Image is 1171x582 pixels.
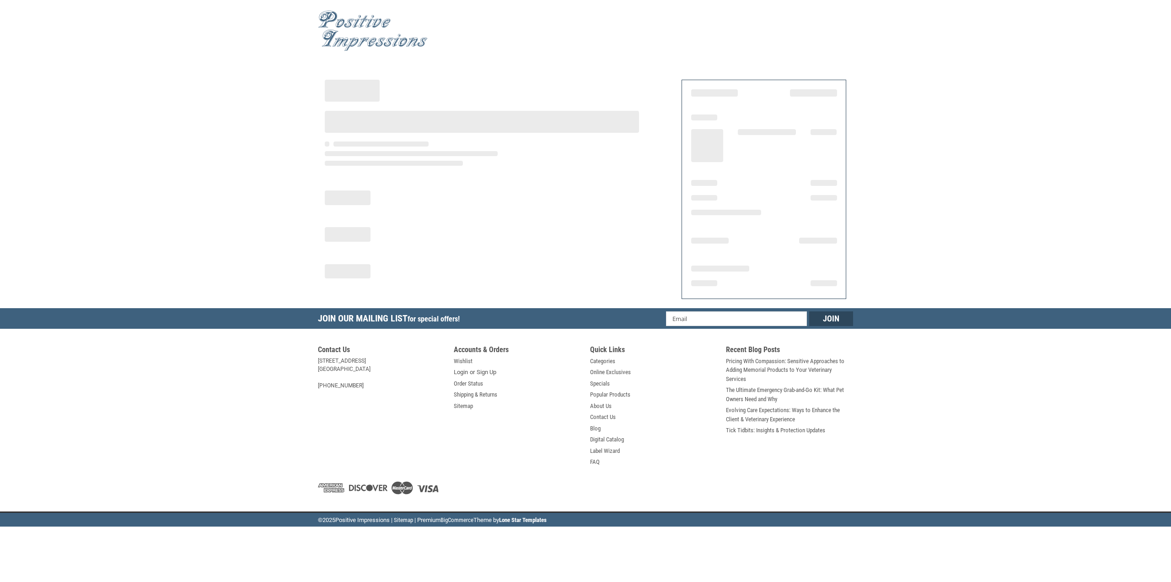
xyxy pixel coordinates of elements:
a: Contact Us [590,413,616,422]
input: Email [666,311,807,326]
a: Wishlist [454,357,473,366]
a: BigCommerce [440,517,473,523]
a: The Ultimate Emergency Grab-and-Go Kit: What Pet Owners Need and Why [726,386,853,403]
a: Evolving Care Expectations: Ways to Enhance the Client & Veterinary Experience [726,406,853,424]
a: Specials [590,379,610,388]
a: Popular Products [590,390,630,399]
li: | Premium Theme by [414,516,547,527]
a: Order Status [454,379,483,388]
img: Positive Impressions [318,11,428,51]
span: © Positive Impressions [318,517,390,523]
a: FAQ [590,457,600,467]
h5: Quick Links [590,345,717,357]
span: or [464,368,480,377]
span: 2025 [322,517,335,523]
span: for special offers! [408,315,460,323]
a: Login [454,368,468,377]
a: About Us [590,402,612,411]
a: Blog [590,424,601,433]
h5: Contact Us [318,345,445,357]
a: Tick Tidbits: Insights & Protection Updates [726,426,825,435]
a: Sitemap [454,402,473,411]
address: [STREET_ADDRESS] [GEOGRAPHIC_DATA] [PHONE_NUMBER] [318,357,445,390]
a: Lone Star Templates [499,517,547,523]
h5: Join Our Mailing List [318,308,464,332]
a: Label Wizard [590,446,620,456]
a: Pricing With Compassion: Sensitive Approaches to Adding Memorial Products to Your Veterinary Serv... [726,357,853,384]
a: Sign Up [477,368,496,377]
a: Shipping & Returns [454,390,497,399]
a: Categories [590,357,615,366]
a: Digital Catalog [590,435,624,444]
a: Online Exclusives [590,368,631,377]
h5: Accounts & Orders [454,345,581,357]
a: | Sitemap [391,517,413,523]
h5: Recent Blog Posts [726,345,853,357]
input: Join [809,311,853,326]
